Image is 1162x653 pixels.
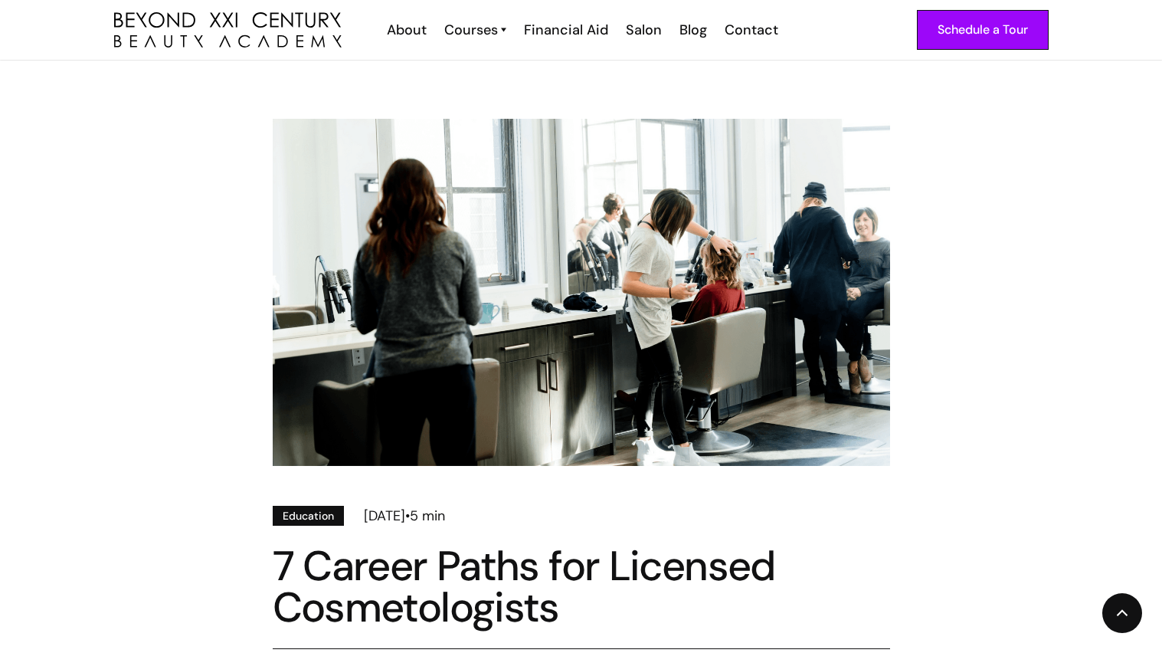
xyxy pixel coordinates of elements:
[405,506,410,526] div: •
[377,20,434,40] a: About
[514,20,616,40] a: Financial Aid
[715,20,786,40] a: Contact
[444,20,506,40] a: Courses
[114,12,342,48] a: home
[725,20,778,40] div: Contact
[273,506,344,526] a: Education
[669,20,715,40] a: Blog
[938,20,1028,40] div: Schedule a Tour
[283,507,334,524] div: Education
[387,20,427,40] div: About
[364,506,405,526] div: [DATE]
[410,506,445,526] div: 5 min
[917,10,1049,50] a: Schedule a Tour
[616,20,669,40] a: Salon
[273,546,890,628] h1: 7 Career Paths for Licensed Cosmetologists
[524,20,608,40] div: Financial Aid
[444,20,498,40] div: Courses
[679,20,707,40] div: Blog
[626,20,662,40] div: Salon
[273,119,890,466] img: hair stylist at a salon
[114,12,342,48] img: beyond 21st century beauty academy logo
